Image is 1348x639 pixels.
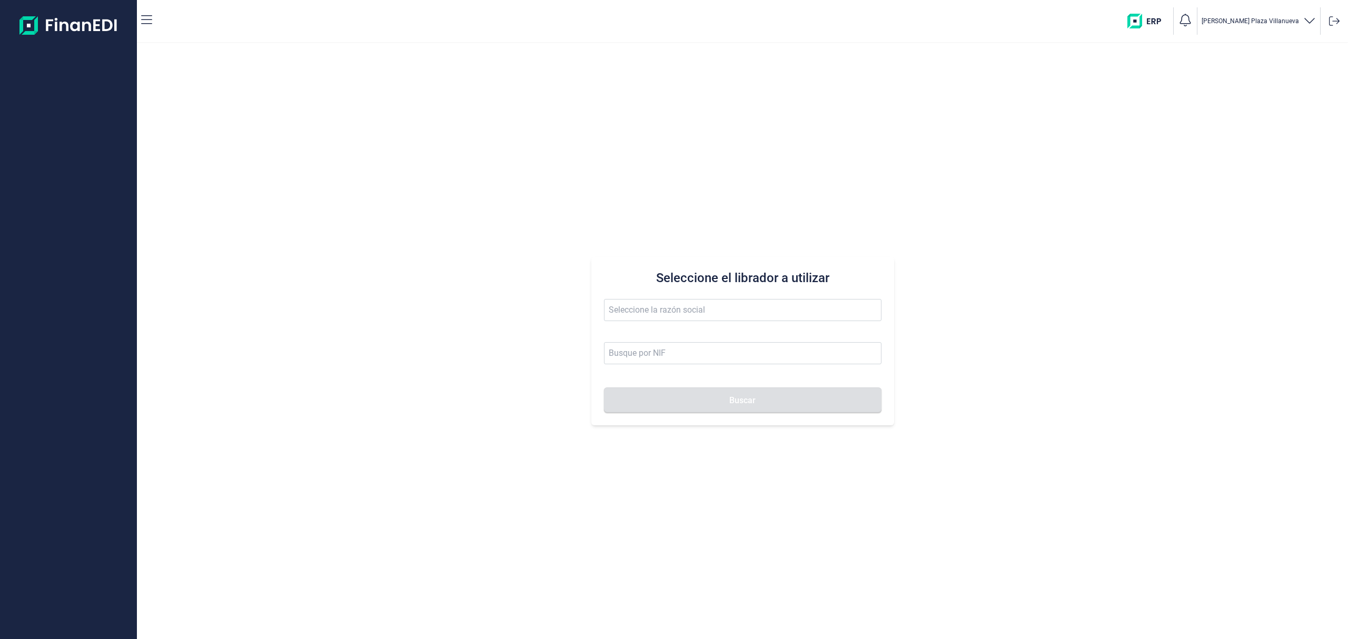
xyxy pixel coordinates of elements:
[604,269,881,286] h3: Seleccione el librador a utilizar
[19,8,118,42] img: Logo de aplicación
[1202,17,1299,25] p: [PERSON_NAME] Plaza Villanueva
[604,299,881,321] input: Seleccione la razón social
[1202,14,1316,29] button: [PERSON_NAME] Plaza Villanueva
[729,396,756,404] span: Buscar
[604,387,881,413] button: Buscar
[1127,14,1169,28] img: erp
[604,342,881,364] input: Busque por NIF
